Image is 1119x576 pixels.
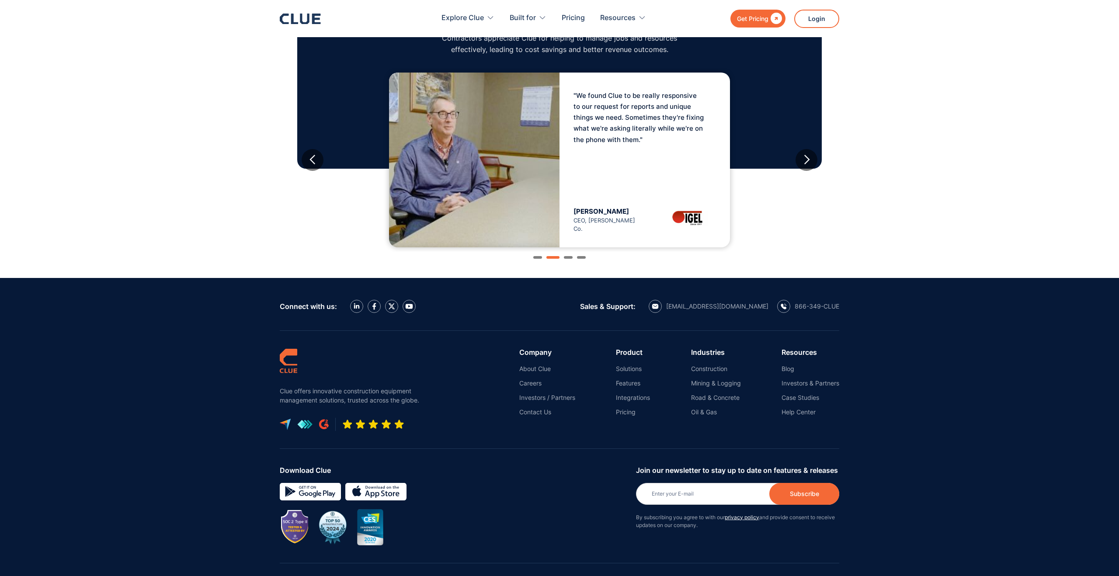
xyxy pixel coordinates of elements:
[519,408,575,416] a: Contact Us
[519,379,575,387] a: Careers
[616,379,650,387] a: Features
[652,304,659,309] img: email icon
[777,300,839,313] a: calling icon866-349-CLUE
[737,13,768,24] div: Get Pricing
[354,303,360,309] img: LinkedIn icon
[280,419,291,430] img: capterra logo icon
[796,149,817,171] div: next slide
[768,13,782,24] div: 
[794,10,839,28] a: Login
[280,386,424,405] p: Clue offers innovative construction equipment management solutions, trusted across the globe.
[730,10,785,28] a: Get Pricing
[795,302,839,310] div: 866-349-CLUE
[280,348,297,373] img: clue logo simple
[510,4,536,32] div: Built for
[725,514,759,520] a: privacy policy
[782,379,839,387] a: Investors & Partners
[519,365,575,373] a: About Clue
[546,256,559,259] div: Show slide 2 of 4
[636,466,839,538] form: Newsletter
[280,483,341,500] img: Google simple icon
[691,408,741,416] a: Oil & Gas
[357,509,383,545] img: CES innovation award 2020 image
[616,408,650,416] a: Pricing
[691,379,741,387] a: Mining & Logging
[781,303,787,309] img: calling icon
[577,256,586,259] div: Show slide 4 of 4
[280,302,337,310] div: Connect with us:
[319,419,329,430] img: G2 review platform icon
[562,4,585,32] a: Pricing
[664,207,716,229] img: IGEL company logo
[302,68,817,252] div: 2 of 4
[372,303,376,310] img: facebook icon
[616,394,650,402] a: Integrations
[782,408,839,416] a: Help Center
[441,4,494,32] div: Explore Clue
[636,483,839,505] input: Enter your E-mail
[302,149,323,171] div: previous slide
[510,4,546,32] div: Built for
[769,483,839,505] input: Subscribe
[519,348,575,356] div: Company
[297,420,313,429] img: get app logo
[691,348,741,356] div: Industries
[441,4,484,32] div: Explore Clue
[315,509,351,545] img: BuiltWorlds Top 50 Infrastructure 2024 award badge with
[345,483,407,500] img: download on the App store
[782,394,839,402] a: Case Studies
[600,4,636,32] div: Resources
[573,207,645,233] div: CEO, [PERSON_NAME] Co.
[302,64,817,256] div: carousel
[666,302,768,310] div: [EMAIL_ADDRESS][DOMAIN_NAME]
[280,466,629,474] div: Download Clue
[564,256,573,259] div: Show slide 3 of 4
[388,303,395,310] img: X icon twitter
[649,300,768,313] a: email icon[EMAIL_ADDRESS][DOMAIN_NAME]
[573,207,629,215] span: [PERSON_NAME]
[636,466,839,474] div: Join our newsletter to stay up to date on features & releases
[519,394,575,402] a: Investors / Partners
[573,90,705,145] p: "We found Clue to be really responsive to our request for reports and unique things we need. Some...
[437,33,682,55] p: Contractors appreciate Clue for helping to manage jobs and resources effectively, leading to cost...
[636,514,839,529] p: By subscribing you agree to with our and provide consent to receive updates on our company.
[782,348,839,356] div: Resources
[533,256,542,259] div: Show slide 1 of 4
[782,365,839,373] a: Blog
[691,394,741,402] a: Road & Concrete
[600,4,646,32] div: Resources
[691,365,741,373] a: Construction
[616,365,650,373] a: Solutions
[580,302,636,310] div: Sales & Support:
[405,304,413,309] img: YouTube Icon
[342,419,404,430] img: Five-star rating icon
[616,348,650,356] div: Product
